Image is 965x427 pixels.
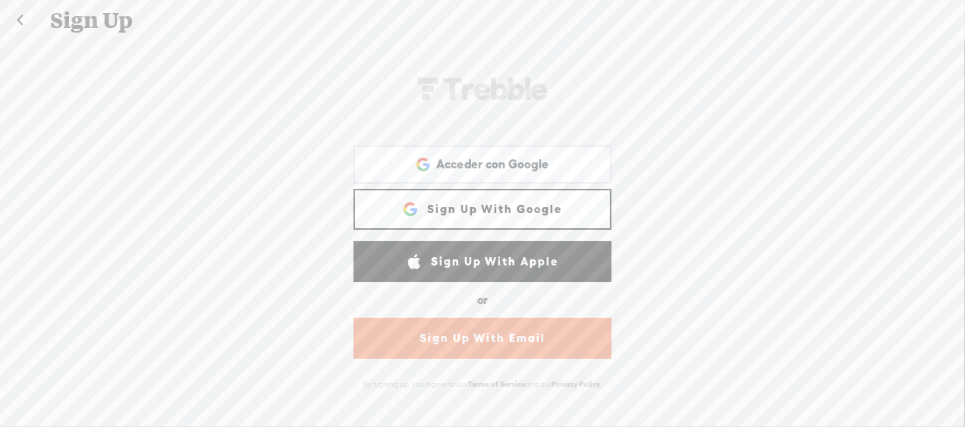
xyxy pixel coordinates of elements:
[354,146,611,184] div: Acceder con Google
[436,156,549,172] span: Acceder con Google
[354,241,611,282] a: Sign Up With Apple
[354,318,611,359] a: Sign Up With Email
[354,189,611,230] a: Sign Up With Google
[39,1,927,40] div: Sign Up
[468,380,525,388] a: Terms of Service
[552,380,600,388] a: Privacy Policy
[477,288,488,312] div: or
[350,372,615,397] div: By signing up, you agree to our and our .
